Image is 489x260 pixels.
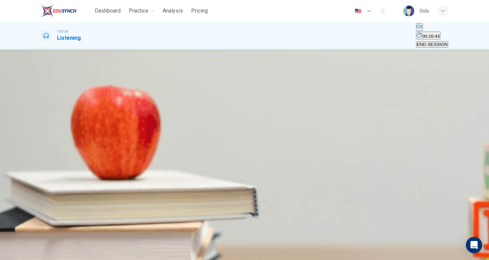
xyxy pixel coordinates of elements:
[163,7,183,15] span: Analysis
[417,42,448,47] span: END SESSION
[92,5,123,17] button: Dashboard
[41,4,92,18] a: EduSynch logo
[57,29,68,34] span: TOEFL®
[95,7,121,15] span: Dashboard
[129,7,148,15] span: Practice
[403,5,414,16] img: Profile picture
[416,32,448,40] div: Hide
[466,237,482,253] div: Open Intercom Messenger
[160,5,186,17] button: Analysis
[420,7,429,15] div: Dido
[416,32,440,39] button: 00:16:43
[416,41,448,48] button: END SESSION
[188,5,211,17] button: Pricing
[41,4,76,18] img: EduSynch logo
[354,8,362,14] img: en
[422,34,440,39] span: 00:16:43
[416,23,448,32] div: Mute
[126,5,157,17] button: Practice
[57,34,81,42] h1: Listening
[191,7,208,15] span: Pricing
